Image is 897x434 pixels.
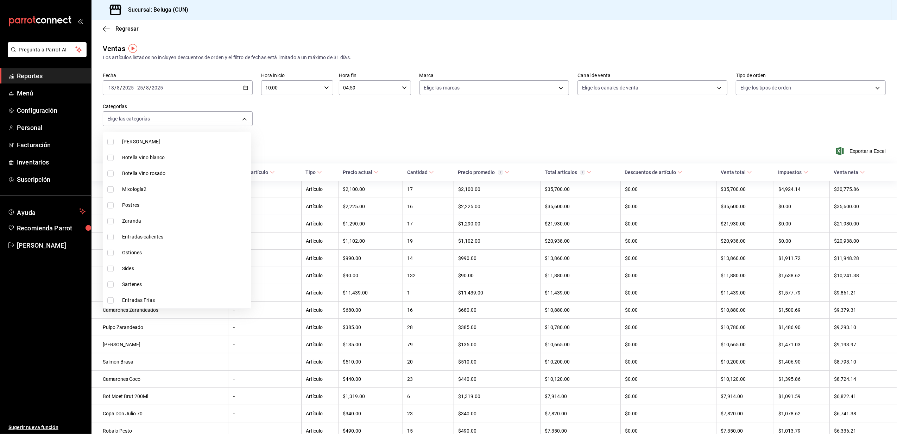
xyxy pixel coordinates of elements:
[122,281,248,288] span: Sartenes
[122,201,248,209] span: Postres
[122,265,248,272] span: Sides
[122,186,248,193] span: Mixología2
[122,297,248,304] span: Entradas Frías
[122,249,248,256] span: Ostiones
[122,217,248,225] span: Zaranda
[122,138,248,145] span: [PERSON_NAME]
[122,170,248,177] span: Botella Vino rosado
[122,154,248,161] span: Botella Vino blanco
[128,44,137,53] img: Tooltip marker
[122,233,248,241] span: Entradas calientes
